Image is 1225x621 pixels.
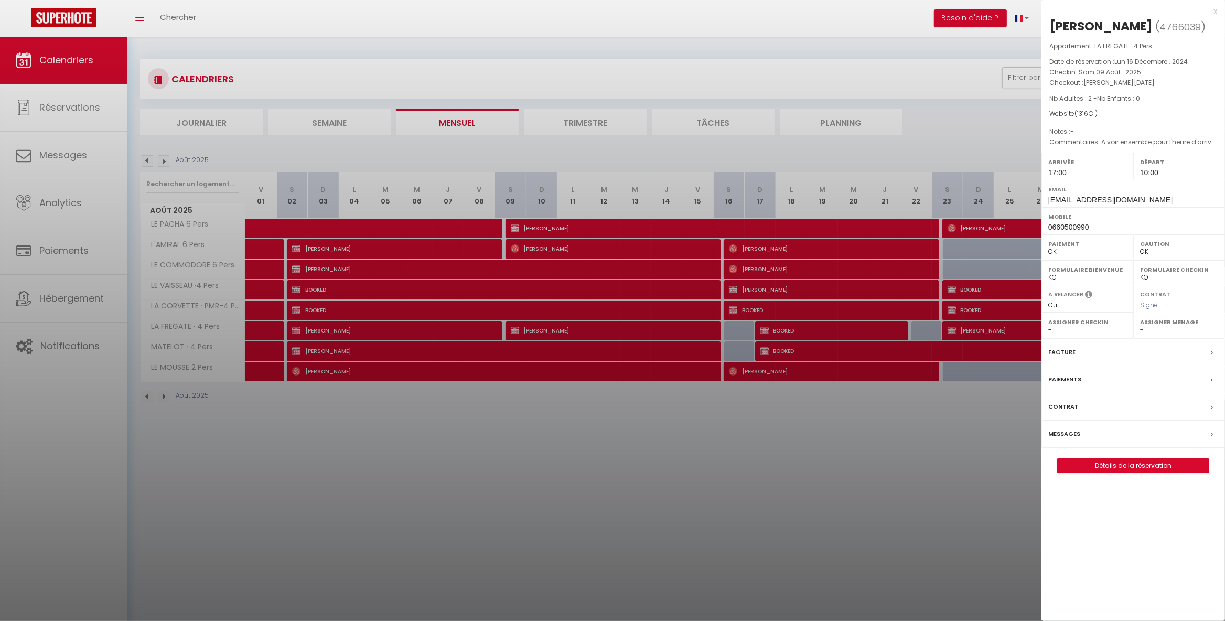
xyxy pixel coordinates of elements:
div: Website [1049,109,1217,119]
div: [PERSON_NAME] [1049,18,1153,35]
a: Détails de la réservation [1058,459,1209,473]
span: A voir ensemble pour l'heure d'arrivée [1101,137,1219,146]
label: Contrat [1048,401,1079,412]
label: Assigner Checkin [1048,317,1126,327]
span: LA FREGATE · 4 Pers [1094,41,1152,50]
p: Checkout : [1049,78,1217,88]
p: Commentaires : [1049,137,1217,147]
p: Checkin : [1049,67,1217,78]
span: - [1070,127,1074,136]
span: 17:00 [1048,168,1067,177]
i: Sélectionner OUI si vous souhaiter envoyer les séquences de messages post-checkout [1085,290,1092,302]
button: Ouvrir le widget de chat LiveChat [8,4,40,36]
p: Notes : [1049,126,1217,137]
span: 1316 [1077,109,1088,118]
label: Mobile [1048,211,1218,222]
label: Départ [1140,157,1218,167]
label: Caution [1140,239,1218,249]
span: 10:00 [1140,168,1158,177]
p: Appartement : [1049,41,1217,51]
label: Facture [1048,347,1076,358]
span: Lun 16 Décembre . 2024 [1114,57,1188,66]
span: [PERSON_NAME][DATE] [1083,78,1155,87]
span: Nb Adultes : 2 - [1049,94,1140,103]
span: 4766039 [1159,20,1201,34]
span: Signé [1140,301,1158,309]
label: Email [1048,184,1218,195]
label: A relancer [1048,290,1083,299]
label: Paiements [1048,374,1081,385]
label: Assigner Menage [1140,317,1218,327]
label: Arrivée [1048,157,1126,167]
iframe: Chat [1180,574,1217,613]
span: Nb Enfants : 0 [1097,94,1140,103]
button: Détails de la réservation [1057,458,1209,473]
label: Formulaire Checkin [1140,264,1218,275]
span: [EMAIL_ADDRESS][DOMAIN_NAME] [1048,196,1173,204]
label: Messages [1048,429,1080,440]
label: Contrat [1140,290,1170,297]
p: Date de réservation : [1049,57,1217,67]
label: Formulaire Bienvenue [1048,264,1126,275]
span: ( ) [1155,19,1206,34]
span: Sam 09 Août . 2025 [1079,68,1141,77]
span: 0660500990 [1048,223,1089,231]
label: Paiement [1048,239,1126,249]
div: x [1041,5,1217,18]
span: ( € ) [1074,109,1098,118]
